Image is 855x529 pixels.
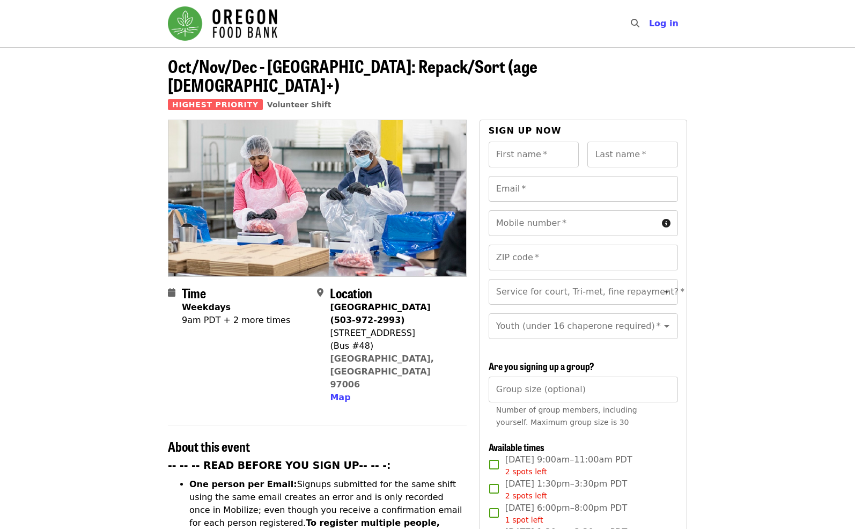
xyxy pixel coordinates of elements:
[659,284,674,299] button: Open
[168,288,175,298] i: calendar icon
[489,377,678,402] input: [object Object]
[330,302,430,325] strong: [GEOGRAPHIC_DATA] (503-972-2993)
[489,245,678,270] input: ZIP code
[330,283,372,302] span: Location
[489,176,678,202] input: Email
[640,13,687,34] button: Log in
[168,120,466,276] img: Oct/Nov/Dec - Beaverton: Repack/Sort (age 10+) organized by Oregon Food Bank
[659,319,674,334] button: Open
[496,406,637,427] span: Number of group members, including yourself. Maximum group size is 30
[587,142,678,167] input: Last name
[267,100,331,109] a: Volunteer Shift
[505,516,543,524] span: 1 spot left
[168,53,537,97] span: Oct/Nov/Dec - [GEOGRAPHIC_DATA]: Repack/Sort (age [DEMOGRAPHIC_DATA]+)
[330,391,350,404] button: Map
[330,327,458,340] div: [STREET_ADDRESS]
[505,491,547,500] span: 2 spots left
[489,440,544,454] span: Available times
[505,467,547,476] span: 2 spots left
[182,314,290,327] div: 9am PDT + 2 more times
[662,218,670,229] i: circle-info icon
[182,302,231,312] strong: Weekdays
[505,453,632,477] span: [DATE] 9:00am–11:00am PDT
[168,99,263,110] span: Highest Priority
[489,126,562,136] span: Sign up now
[168,437,250,455] span: About this event
[646,11,654,36] input: Search
[631,18,639,28] i: search icon
[505,477,627,502] span: [DATE] 1:30pm–3:30pm PDT
[489,210,658,236] input: Mobile number
[330,392,350,402] span: Map
[168,460,391,471] strong: -- -- -- READ BEFORE YOU SIGN UP-- -- -:
[489,359,594,373] span: Are you signing up a group?
[330,340,458,352] div: (Bus #48)
[189,479,297,489] strong: One person per Email:
[182,283,206,302] span: Time
[330,354,434,390] a: [GEOGRAPHIC_DATA], [GEOGRAPHIC_DATA] 97006
[649,18,679,28] span: Log in
[489,142,579,167] input: First name
[317,288,323,298] i: map-marker-alt icon
[505,502,627,526] span: [DATE] 6:00pm–8:00pm PDT
[168,6,277,41] img: Oregon Food Bank - Home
